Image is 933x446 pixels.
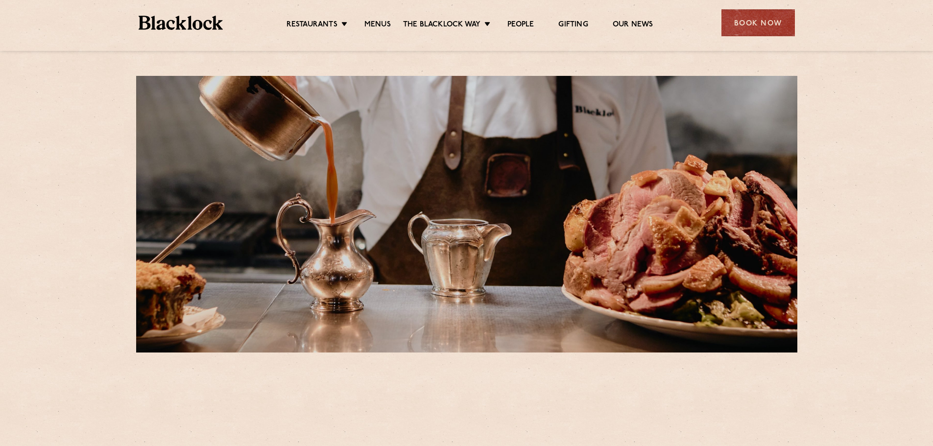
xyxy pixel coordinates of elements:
a: Gifting [558,20,588,31]
a: Restaurants [287,20,337,31]
img: BL_Textured_Logo-footer-cropped.svg [139,16,223,30]
div: Book Now [721,9,795,36]
a: People [507,20,534,31]
a: Our News [613,20,653,31]
a: Menus [364,20,391,31]
a: The Blacklock Way [403,20,480,31]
